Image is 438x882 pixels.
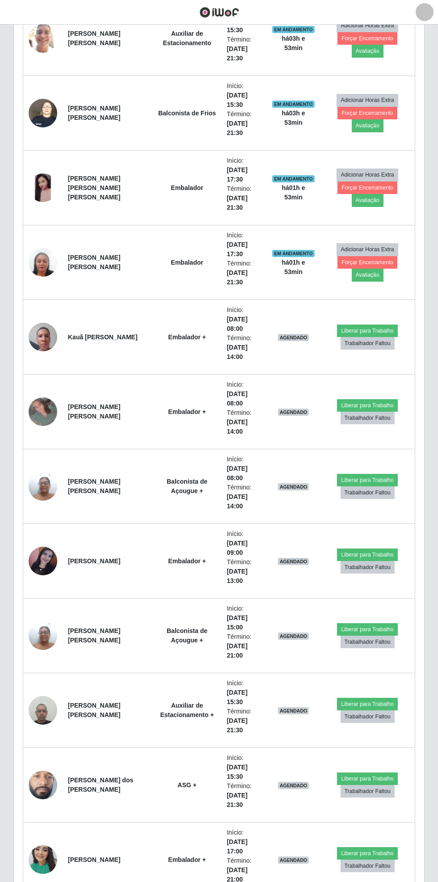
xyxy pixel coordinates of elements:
[227,231,261,259] li: Início:
[227,316,247,332] time: [DATE] 08:00
[278,483,309,490] span: AGENDADO
[278,782,309,789] span: AGENDADO
[227,45,247,62] time: [DATE] 21:30
[227,838,247,855] time: [DATE] 17:00
[337,243,398,256] button: Adicionar Horas Extra
[341,412,395,424] button: Trabalhador Faltou
[272,250,315,257] span: EM ANDAMENTO
[282,110,305,126] strong: há 03 h e 53 min
[227,764,247,780] time: [DATE] 15:30
[68,333,138,341] strong: Kauã [PERSON_NAME]
[227,465,247,481] time: [DATE] 08:00
[282,259,305,275] strong: há 01 h e 53 min
[278,633,309,640] span: AGENDADO
[337,698,397,710] button: Liberar para Trabalho
[29,616,57,654] img: 1703019417577.jpeg
[227,333,261,362] li: Término:
[337,325,397,337] button: Liberar para Trabalho
[171,184,203,191] strong: Embalador
[337,847,397,860] button: Liberar para Trabalho
[227,642,247,659] time: [DATE] 21:00
[227,707,261,735] li: Término:
[29,467,57,505] img: 1703019417577.jpeg
[29,94,57,132] img: 1723623614898.jpeg
[337,772,397,785] button: Liberar para Trabalho
[341,636,395,648] button: Trabalhador Faltou
[167,478,207,494] strong: Balconista de Açougue +
[168,557,206,565] strong: Embalador +
[227,455,261,483] li: Início:
[68,254,120,270] strong: [PERSON_NAME] [PERSON_NAME]
[227,81,261,110] li: Início:
[227,380,261,408] li: Início:
[352,119,383,132] button: Avaliação
[227,614,247,631] time: [DATE] 15:00
[199,7,239,18] img: CoreUI Logo
[352,269,383,281] button: Avaliação
[337,623,397,636] button: Liberar para Trabalho
[68,776,133,793] strong: [PERSON_NAME] dos [PERSON_NAME]
[168,856,206,863] strong: Embalador +
[227,679,261,707] li: Início:
[227,166,247,183] time: [DATE] 17:30
[337,19,398,32] button: Adicionar Horas Extra
[68,175,120,201] strong: [PERSON_NAME] [PERSON_NAME] [PERSON_NAME]
[272,26,315,33] span: EM ANDAMENTO
[227,120,247,136] time: [DATE] 21:30
[337,399,397,412] button: Liberar para Trabalho
[278,857,309,864] span: AGENDADO
[337,107,397,119] button: Forçar Encerramento
[278,334,309,341] span: AGENDADO
[341,486,395,499] button: Trabalhador Faltou
[68,557,120,565] strong: [PERSON_NAME]
[282,184,305,201] strong: há 01 h e 53 min
[227,493,247,510] time: [DATE] 14:00
[29,318,57,356] img: 1751915623822.jpeg
[341,710,395,723] button: Trabalhador Faltou
[168,333,206,341] strong: Embalador +
[227,828,261,856] li: Início:
[158,110,216,117] strong: Balconista de Frios
[227,156,261,184] li: Início:
[337,169,398,181] button: Adicionar Horas Extra
[227,568,247,584] time: [DATE] 13:00
[278,409,309,416] span: AGENDADO
[227,557,261,586] li: Término:
[227,184,261,212] li: Término:
[227,604,261,632] li: Início:
[227,717,247,734] time: [DATE] 21:30
[29,173,57,202] img: 1745724590431.jpeg
[337,181,397,194] button: Forçar Encerramento
[227,632,261,660] li: Término:
[29,691,57,729] img: 1693507860054.jpeg
[29,397,57,426] img: 1752719654898.jpeg
[337,256,397,269] button: Forçar Encerramento
[68,403,120,420] strong: [PERSON_NAME] [PERSON_NAME]
[227,408,261,436] li: Término:
[68,105,120,121] strong: [PERSON_NAME] [PERSON_NAME]
[167,627,207,644] strong: Balconista de Açougue +
[352,194,383,207] button: Avaliação
[278,707,309,714] span: AGENDADO
[227,259,261,287] li: Término:
[337,32,397,45] button: Forçar Encerramento
[227,792,247,808] time: [DATE] 21:30
[227,483,261,511] li: Término:
[272,101,315,108] span: EM ANDAMENTO
[29,753,57,817] img: 1745421855441.jpeg
[227,753,261,781] li: Início:
[177,781,196,789] strong: ASG +
[352,45,383,57] button: Avaliação
[227,194,247,211] time: [DATE] 21:30
[341,561,395,574] button: Trabalhador Faltou
[227,269,247,286] time: [DATE] 21:30
[282,35,305,51] strong: há 03 h e 53 min
[29,19,57,57] img: 1753350914768.jpeg
[68,627,120,644] strong: [PERSON_NAME] [PERSON_NAME]
[341,860,395,872] button: Trabalhador Faltou
[163,30,211,46] strong: Auxiliar de Estacionamento
[227,418,247,435] time: [DATE] 14:00
[160,702,214,718] strong: Auxiliar de Estacionamento +
[227,689,247,705] time: [DATE] 15:30
[227,344,247,360] time: [DATE] 14:00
